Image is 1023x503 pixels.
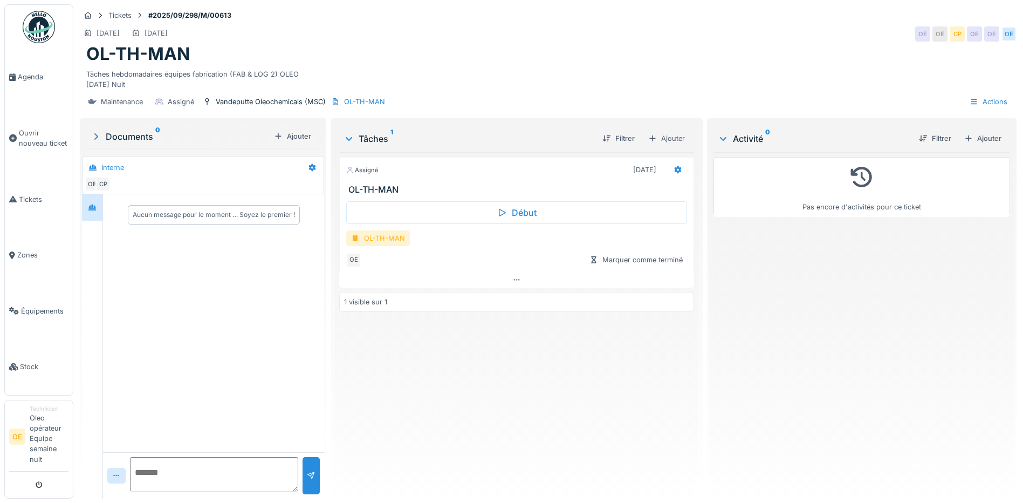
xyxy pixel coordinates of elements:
a: Tickets [5,171,73,227]
sup: 0 [155,130,160,143]
div: Tâches [344,132,594,145]
div: Marquer comme terminé [585,253,687,267]
div: Filtrer [915,131,956,146]
div: [DATE] [633,165,656,175]
div: Activité [718,132,910,145]
div: Aucun message pour le moment … Soyez le premier ! [133,210,295,220]
div: OE [85,176,100,192]
div: Interne [101,162,124,173]
a: Zones [5,227,73,283]
div: OE [1001,26,1017,42]
a: OE TechnicienOleo opérateur Equipe semaine nuit [9,405,68,472]
div: OE [346,253,361,268]
div: Technicien [30,405,68,413]
div: Documents [91,130,270,143]
h3: OL-TH-MAN [348,185,689,195]
div: Filtrer [598,131,639,146]
div: Tickets [108,10,132,21]
sup: 1 [390,132,393,145]
div: OL-TH-MAN [346,230,410,246]
div: Assigné [168,97,194,107]
li: Oleo opérateur Equipe semaine nuit [30,405,68,469]
div: OE [967,26,982,42]
div: Ajouter [643,131,690,146]
a: Équipements [5,283,73,339]
div: OE [915,26,930,42]
div: Actions [965,94,1012,110]
strong: #2025/09/298/M/00613 [144,10,236,21]
div: Maintenance [101,97,143,107]
img: Badge_color-CXgf-gQk.svg [23,11,55,43]
div: Début [346,201,687,224]
div: OL-TH-MAN [344,97,385,107]
div: [DATE] [145,28,168,38]
div: Vandeputte Oleochemicals (MSC) [216,97,326,107]
a: Agenda [5,49,73,105]
li: OE [9,429,25,445]
span: Stock [20,362,68,372]
span: Ouvrir nouveau ticket [19,128,68,148]
span: Équipements [21,306,68,316]
a: Ouvrir nouveau ticket [5,105,73,172]
div: OE [984,26,999,42]
div: 1 visible sur 1 [344,297,387,307]
sup: 0 [765,132,770,145]
div: [DATE] [97,28,120,38]
span: Agenda [18,72,68,82]
div: OE [932,26,948,42]
div: Ajouter [270,129,315,144]
span: Tickets [19,194,68,205]
div: Pas encore d'activités pour ce ticket [720,162,1003,212]
a: Stock [5,339,73,395]
span: Zones [17,250,68,260]
div: Ajouter [960,131,1006,146]
h1: OL-TH-MAN [86,44,190,64]
div: CP [950,26,965,42]
div: CP [95,176,111,192]
div: Tâches hebdomadaires équipes fabrication (FAB & LOG 2) OLEO [DATE] Nuit [86,65,1010,90]
div: Assigné [346,166,379,175]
